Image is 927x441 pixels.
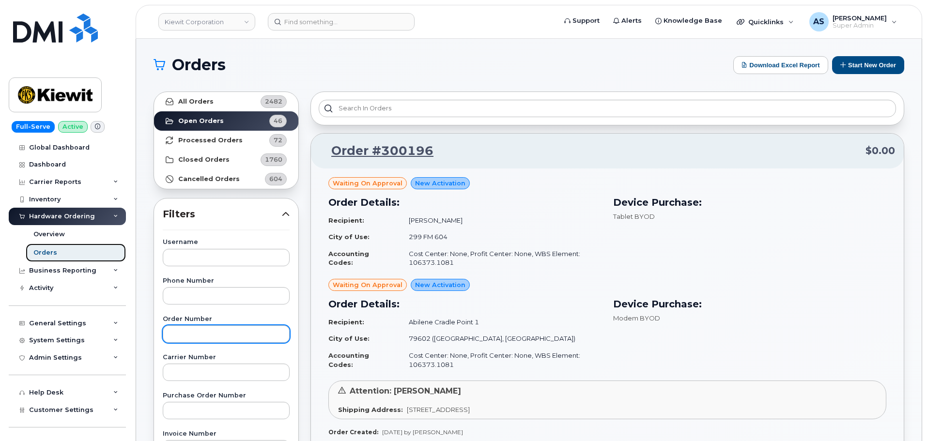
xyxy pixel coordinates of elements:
[885,399,920,434] iframe: Messenger Launcher
[163,239,290,245] label: Username
[328,216,364,224] strong: Recipient:
[328,318,364,326] strong: Recipient:
[274,116,282,125] span: 46
[172,58,226,72] span: Orders
[613,195,886,210] h3: Device Purchase:
[400,228,602,245] td: 299 FM 604
[328,351,369,368] strong: Accounting Codes:
[163,316,290,322] label: Order Number
[400,330,602,347] td: 79602 ([GEOGRAPHIC_DATA], [GEOGRAPHIC_DATA])
[382,428,463,436] span: [DATE] by [PERSON_NAME]
[415,179,465,188] span: New Activation
[400,212,602,229] td: [PERSON_NAME]
[163,393,290,399] label: Purchase Order Number
[328,335,370,342] strong: City of Use:
[269,174,282,183] span: 604
[154,92,298,111] a: All Orders2482
[274,136,282,145] span: 72
[333,280,402,289] span: Waiting On Approval
[328,195,602,210] h3: Order Details:
[178,137,243,144] strong: Processed Orders
[319,100,896,117] input: Search in orders
[400,347,602,373] td: Cost Center: None, Profit Center: None, WBS Element: 106373.1081
[613,314,660,322] span: Modem BYOD
[328,250,369,267] strong: Accounting Codes:
[407,406,470,413] span: [STREET_ADDRESS]
[154,131,298,150] a: Processed Orders72
[328,428,378,436] strong: Order Created:
[338,406,403,413] strong: Shipping Address:
[178,117,224,125] strong: Open Orders
[265,155,282,164] span: 1760
[865,144,895,158] span: $0.00
[613,213,655,220] span: Tablet BYOD
[163,278,290,284] label: Phone Number
[320,142,433,160] a: Order #300196
[328,233,370,241] strong: City of Use:
[265,97,282,106] span: 2482
[163,431,290,437] label: Invoice Number
[832,56,904,74] button: Start New Order
[400,314,602,331] td: Abilene Cradle Point 1
[154,111,298,131] a: Open Orders46
[154,150,298,169] a: Closed Orders1760
[178,98,214,106] strong: All Orders
[350,386,461,395] span: Attention: [PERSON_NAME]
[163,354,290,361] label: Carrier Number
[328,297,602,311] h3: Order Details:
[178,156,230,164] strong: Closed Orders
[415,280,465,289] span: New Activation
[733,56,828,74] button: Download Excel Report
[400,245,602,271] td: Cost Center: None, Profit Center: None, WBS Element: 106373.1081
[333,179,402,188] span: Waiting On Approval
[163,207,282,221] span: Filters
[613,297,886,311] h3: Device Purchase:
[178,175,240,183] strong: Cancelled Orders
[154,169,298,189] a: Cancelled Orders604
